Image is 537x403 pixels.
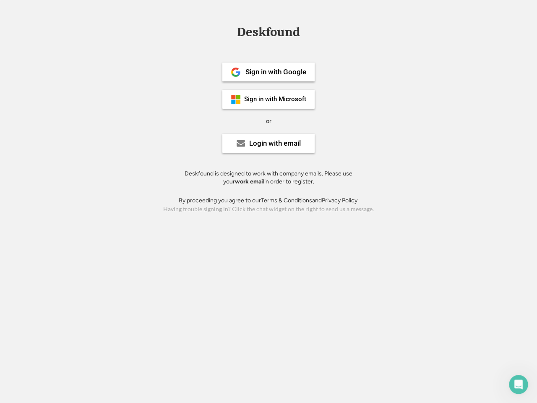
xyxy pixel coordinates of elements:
iframe: Intercom live chat [508,374,529,395]
div: Deskfound is designed to work with company emails. Please use your in order to register. [174,170,363,186]
div: Deskfound [233,26,304,39]
div: Login with email [249,140,301,147]
img: ms-symbollockup_mssymbol_19.png [231,94,241,105]
div: Sign in with Google [245,68,306,76]
a: Privacy Policy. [322,197,359,204]
a: Terms & Conditions [261,197,312,204]
div: Sign in with Microsoft [244,96,306,102]
img: 1024px-Google__G__Logo.svg.png [231,67,241,77]
strong: work email [235,178,264,185]
div: By proceeding you agree to our and [179,196,359,205]
div: or [266,117,271,126]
